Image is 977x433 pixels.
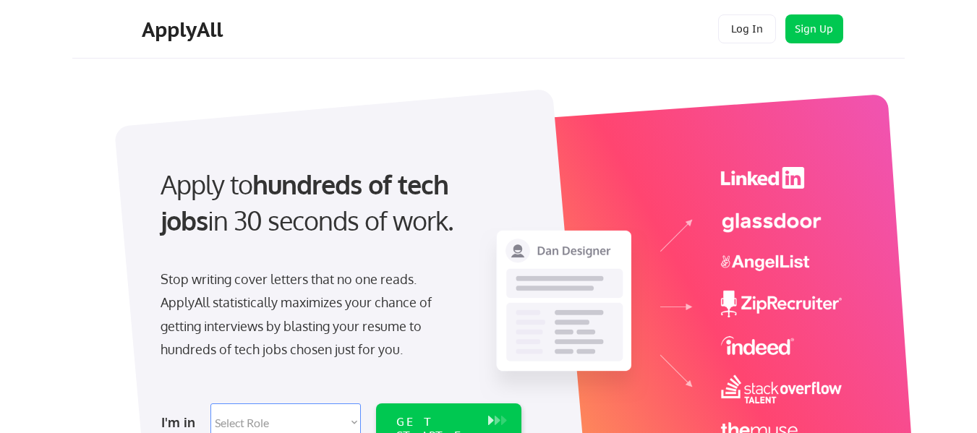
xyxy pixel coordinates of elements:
div: Stop writing cover letters that no one reads. ApplyAll statistically maximizes your chance of get... [161,267,458,361]
div: Apply to in 30 seconds of work. [161,166,516,239]
button: Log In [718,14,776,43]
strong: hundreds of tech jobs [161,168,455,236]
div: ApplyAll [142,17,227,42]
button: Sign Up [785,14,843,43]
